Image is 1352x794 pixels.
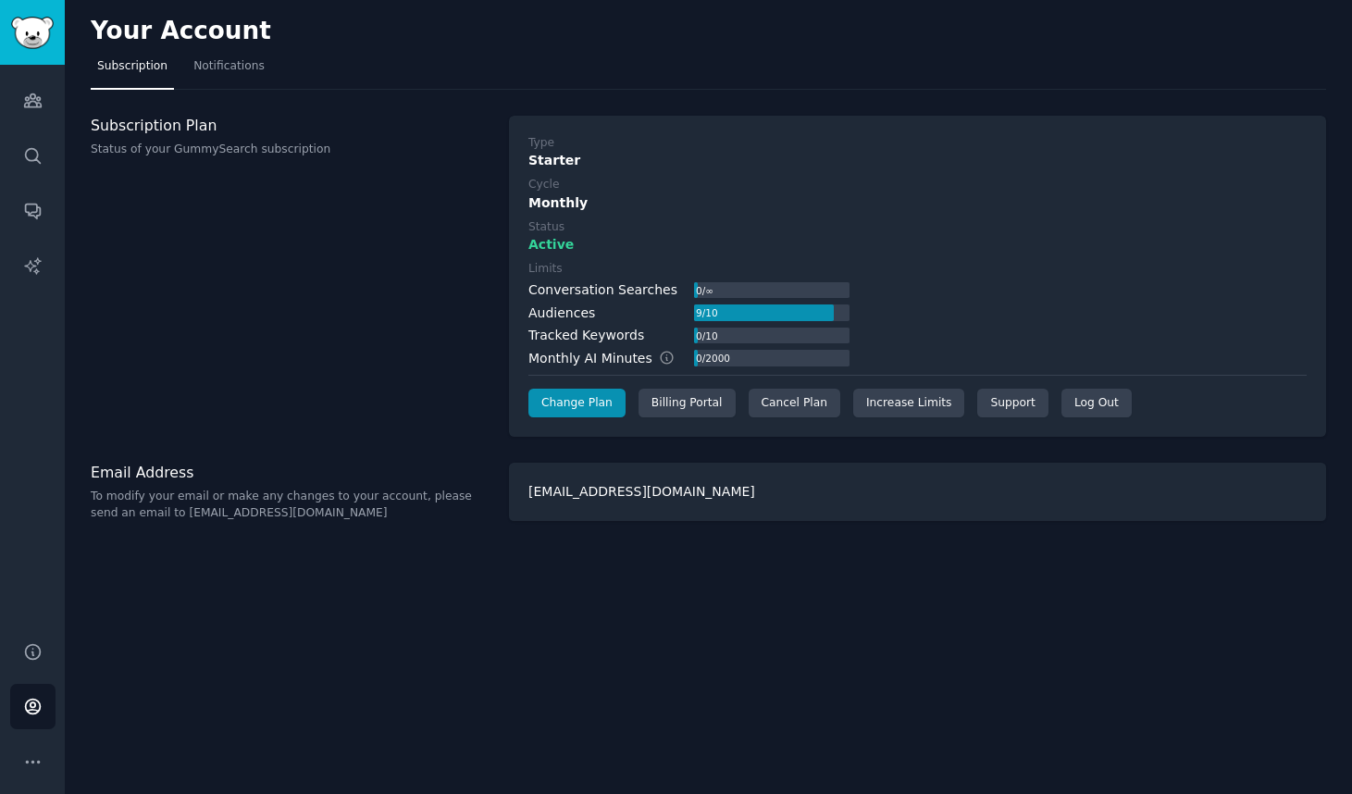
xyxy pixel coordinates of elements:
[91,116,490,135] h3: Subscription Plan
[91,489,490,521] p: To modify your email or make any changes to your account, please send an email to [EMAIL_ADDRESS]...
[977,389,1048,418] a: Support
[528,280,677,300] div: Conversation Searches
[528,193,1307,213] div: Monthly
[528,389,626,418] a: Change Plan
[749,389,840,418] div: Cancel Plan
[639,389,736,418] div: Billing Portal
[694,304,719,321] div: 9 / 10
[91,463,490,482] h3: Email Address
[91,142,490,158] p: Status of your GummySearch subscription
[528,219,564,236] div: Status
[694,282,714,299] div: 0 / ∞
[528,304,595,323] div: Audiences
[528,235,574,254] span: Active
[528,151,1307,170] div: Starter
[528,177,559,193] div: Cycle
[528,135,554,152] div: Type
[193,58,265,75] span: Notifications
[97,58,167,75] span: Subscription
[528,261,563,278] div: Limits
[528,349,694,368] div: Monthly AI Minutes
[1061,389,1132,418] div: Log Out
[91,52,174,90] a: Subscription
[694,328,719,344] div: 0 / 10
[187,52,271,90] a: Notifications
[11,17,54,49] img: GummySearch logo
[694,350,731,366] div: 0 / 2000
[853,389,965,418] a: Increase Limits
[509,463,1326,521] div: [EMAIL_ADDRESS][DOMAIN_NAME]
[528,326,644,345] div: Tracked Keywords
[91,17,271,46] h2: Your Account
